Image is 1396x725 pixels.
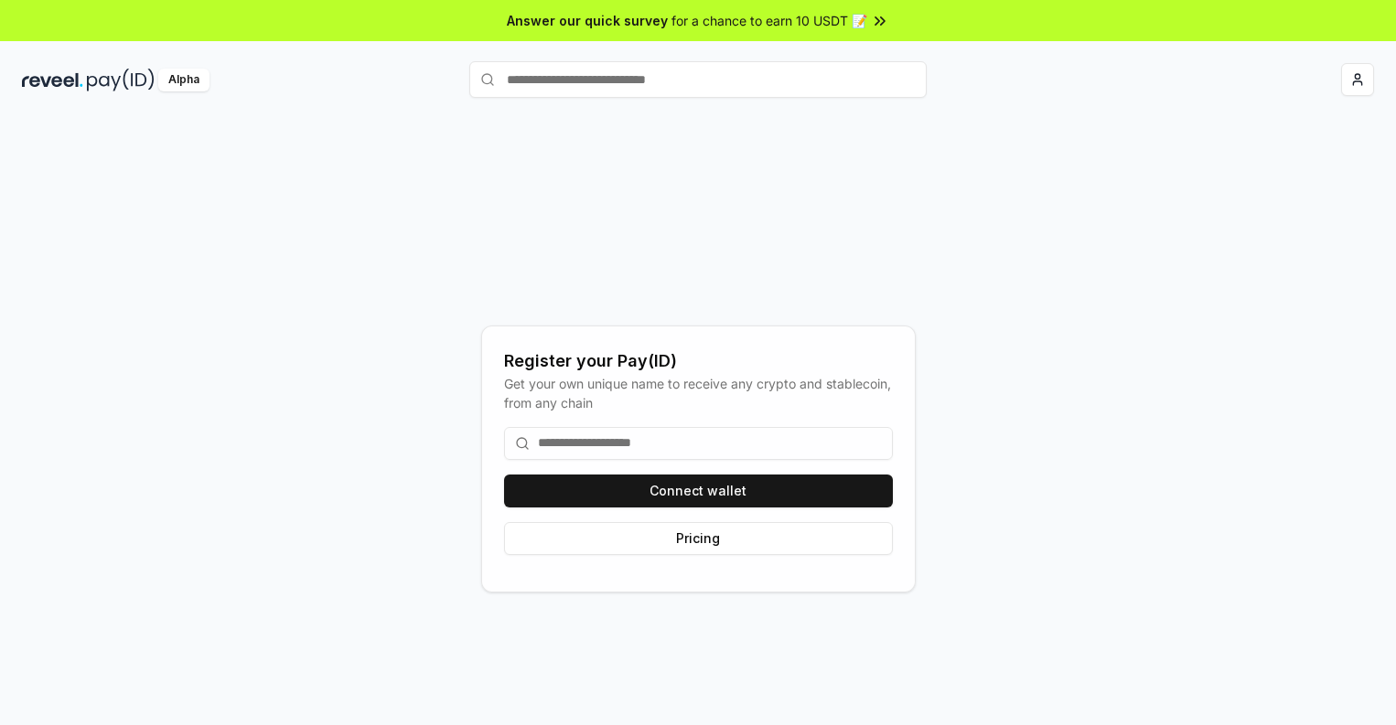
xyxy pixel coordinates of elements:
span: Answer our quick survey [507,11,668,30]
img: pay_id [87,69,155,91]
div: Get your own unique name to receive any crypto and stablecoin, from any chain [504,374,893,412]
button: Pricing [504,522,893,555]
div: Register your Pay(ID) [504,348,893,374]
span: for a chance to earn 10 USDT 📝 [671,11,867,30]
button: Connect wallet [504,474,893,507]
img: reveel_dark [22,69,83,91]
div: Alpha [158,69,209,91]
